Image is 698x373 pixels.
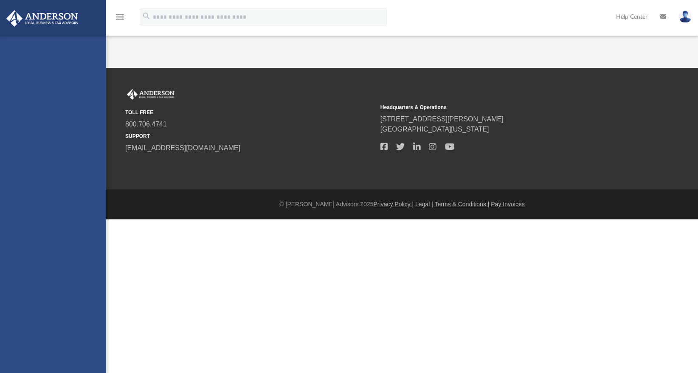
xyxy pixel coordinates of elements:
[374,201,414,208] a: Privacy Policy |
[125,109,374,116] small: TOLL FREE
[4,10,81,27] img: Anderson Advisors Platinum Portal
[115,16,125,22] a: menu
[679,11,692,23] img: User Pic
[380,115,504,123] a: [STREET_ADDRESS][PERSON_NAME]
[125,121,167,128] a: 800.706.4741
[125,144,240,151] a: [EMAIL_ADDRESS][DOMAIN_NAME]
[415,201,433,208] a: Legal |
[380,126,489,133] a: [GEOGRAPHIC_DATA][US_STATE]
[106,200,698,209] div: © [PERSON_NAME] Advisors 2025
[125,132,374,140] small: SUPPORT
[142,11,151,21] i: search
[491,201,524,208] a: Pay Invoices
[380,104,630,111] small: Headquarters & Operations
[125,89,176,100] img: Anderson Advisors Platinum Portal
[115,12,125,22] i: menu
[435,201,490,208] a: Terms & Conditions |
